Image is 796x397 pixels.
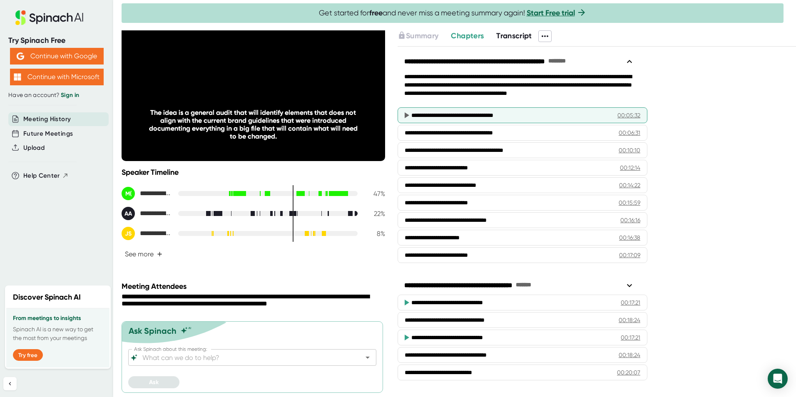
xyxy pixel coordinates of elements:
span: + [157,251,162,258]
div: Meeting Attendees [122,282,387,291]
div: Jerri-Ann Sturzenegger [122,227,172,240]
div: 00:16:38 [619,233,640,242]
button: Help Center [23,171,69,181]
button: Summary [398,30,438,42]
div: 00:17:21 [621,333,640,342]
div: 00:17:21 [621,298,640,307]
div: 22 % [364,210,385,218]
div: 47 % [364,190,385,198]
button: Upload [23,143,45,153]
div: 8 % [364,230,385,238]
span: Get started for and never miss a meeting summary again! [319,8,587,18]
button: Open [362,352,373,363]
h3: From meetings to insights [13,315,103,322]
b: free [369,8,383,17]
div: Speaker Timeline [122,168,385,177]
div: AA [122,207,135,220]
button: Continue with Google [10,48,104,65]
input: What can we do to help? [141,352,349,363]
div: Ask Spinach [129,326,177,336]
span: Help Center [23,171,60,181]
button: Chapters [451,30,484,42]
div: 00:18:24 [619,351,640,359]
div: 00:17:09 [619,251,640,259]
button: Collapse sidebar [3,377,17,390]
button: Transcript [496,30,532,42]
div: JS [122,227,135,240]
div: Open Intercom Messenger [768,369,788,389]
div: 00:12:14 [620,164,640,172]
button: Continue with Microsoft [10,69,104,85]
a: Sign in [61,92,79,99]
a: Start Free trial [527,8,575,17]
div: Have an account? [8,92,105,99]
span: Summary [406,31,438,40]
span: Ask [149,379,159,386]
h2: Discover Spinach AI [13,292,81,303]
span: Transcript [496,31,532,40]
div: 00:06:31 [619,129,640,137]
p: Spinach AI is a new way to get the most from your meetings [13,325,103,342]
span: Chapters [451,31,484,40]
div: 00:14:22 [619,181,640,189]
div: 00:05:32 [617,111,640,119]
div: 00:20:07 [617,368,640,377]
div: 00:15:59 [619,198,640,207]
button: Future Meetings [23,129,73,139]
button: Meeting History [23,114,71,124]
div: Alexandr Acuña [122,207,172,220]
button: Try free [13,349,43,361]
div: 00:16:16 [620,216,640,224]
div: Mike Curtis (he/him) [122,187,172,200]
div: 00:10:10 [619,146,640,154]
div: Try Spinach Free [8,36,105,45]
div: The idea is a general audit that will identify elements that does not align with the current bran... [148,109,358,140]
div: 00:18:24 [619,316,640,324]
button: Ask [128,376,179,388]
button: See more+ [122,247,166,261]
img: Aehbyd4JwY73AAAAAElFTkSuQmCC [17,52,24,60]
div: M( [122,187,135,200]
